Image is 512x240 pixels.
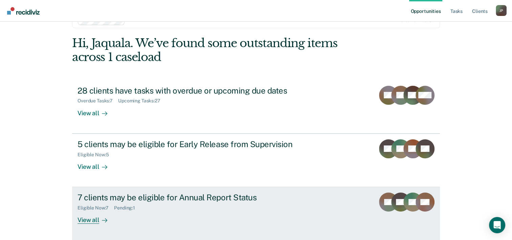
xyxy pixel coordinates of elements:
[77,139,315,149] div: 5 clients may be eligible for Early Release from Supervision
[77,86,315,96] div: 28 clients have tasks with overdue or upcoming due dates
[77,211,115,224] div: View all
[114,205,140,211] div: Pending : 1
[72,134,440,187] a: 5 clients may be eligible for Early Release from SupervisionEligible Now:5View all
[489,217,505,233] div: Open Intercom Messenger
[7,7,40,15] img: Recidiviz
[77,98,118,104] div: Overdue Tasks : 7
[77,157,115,171] div: View all
[496,5,507,16] button: Profile dropdown button
[72,80,440,134] a: 28 clients have tasks with overdue or upcoming due datesOverdue Tasks:7Upcoming Tasks:27View all
[118,98,166,104] div: Upcoming Tasks : 27
[496,5,507,16] div: J P
[72,36,366,64] div: Hi, Jaquala. We’ve found some outstanding items across 1 caseload
[77,152,114,158] div: Eligible Now : 5
[77,193,315,202] div: 7 clients may be eligible for Annual Report Status
[77,205,114,211] div: Eligible Now : 7
[77,104,115,117] div: View all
